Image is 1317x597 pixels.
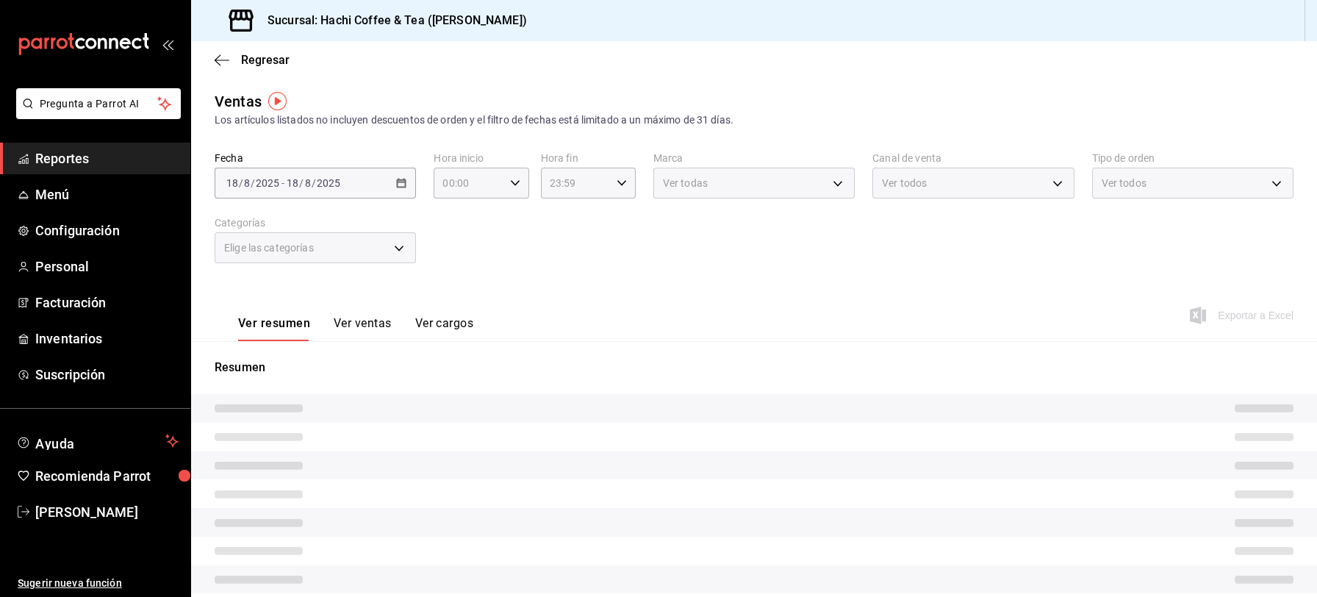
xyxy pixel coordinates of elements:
[238,316,473,341] div: navigation tabs
[238,316,310,341] button: Ver resumen
[1092,153,1293,163] label: Tipo de orden
[268,92,287,110] img: Tooltip marker
[304,177,312,189] input: --
[281,177,284,189] span: -
[35,329,179,348] span: Inventarios
[251,177,255,189] span: /
[224,240,314,255] span: Elige las categorías
[541,153,636,163] label: Hora fin
[35,149,179,168] span: Reportes
[35,432,159,450] span: Ayuda
[35,502,179,522] span: [PERSON_NAME]
[10,107,181,122] a: Pregunta a Parrot AI
[215,112,1293,128] div: Los artículos listados no incluyen descuentos de orden y el filtro de fechas está limitado a un m...
[241,53,290,67] span: Regresar
[18,576,179,591] span: Sugerir nueva función
[40,96,158,112] span: Pregunta a Parrot AI
[316,177,341,189] input: ----
[312,177,316,189] span: /
[226,177,239,189] input: --
[35,185,179,204] span: Menú
[16,88,181,119] button: Pregunta a Parrot AI
[162,38,173,50] button: open_drawer_menu
[35,221,179,240] span: Configuración
[35,293,179,312] span: Facturación
[882,176,927,190] span: Ver todos
[286,177,299,189] input: --
[434,153,528,163] label: Hora inicio
[35,365,179,385] span: Suscripción
[1102,176,1146,190] span: Ver todos
[243,177,251,189] input: --
[663,176,708,190] span: Ver todas
[35,466,179,486] span: Recomienda Parrot
[872,153,1074,163] label: Canal de venta
[215,218,416,228] label: Categorías
[215,53,290,67] button: Regresar
[215,153,416,163] label: Fecha
[653,153,855,163] label: Marca
[35,257,179,276] span: Personal
[215,359,1293,376] p: Resumen
[256,12,527,29] h3: Sucursal: Hachi Coffee & Tea ([PERSON_NAME])
[299,177,304,189] span: /
[415,316,474,341] button: Ver cargos
[239,177,243,189] span: /
[334,316,392,341] button: Ver ventas
[255,177,280,189] input: ----
[215,90,262,112] div: Ventas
